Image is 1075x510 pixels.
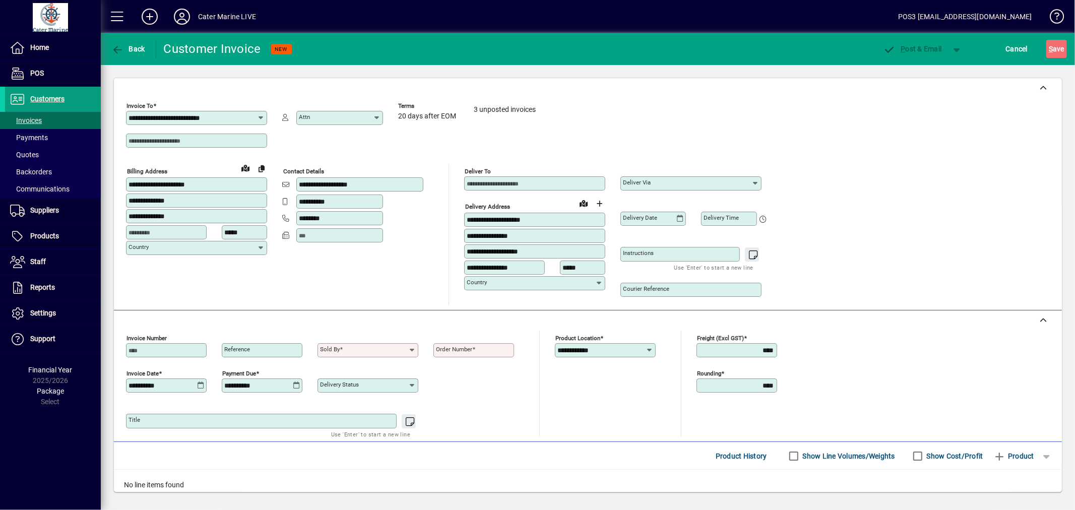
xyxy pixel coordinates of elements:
span: Invoices [10,116,42,124]
mat-label: Delivery time [704,214,739,221]
a: Payments [5,129,101,146]
span: Terms [398,103,459,109]
span: Financial Year [29,366,73,374]
mat-hint: Use 'Enter' to start a new line [674,262,753,273]
mat-label: Rounding [697,370,721,377]
button: Product History [712,447,771,465]
span: Products [30,232,59,240]
span: Settings [30,309,56,317]
button: Add [134,8,166,26]
button: Choose address [592,196,608,212]
mat-label: Freight (excl GST) [697,335,744,342]
a: Staff [5,249,101,275]
span: S [1049,45,1053,53]
a: View on map [576,195,592,211]
a: Settings [5,301,101,326]
a: Support [5,327,101,352]
button: Cancel [1003,40,1031,58]
span: Home [30,43,49,51]
mat-label: Instructions [623,249,654,257]
a: Knowledge Base [1042,2,1062,35]
span: Payments [10,134,48,142]
span: Reports [30,283,55,291]
a: Quotes [5,146,101,163]
div: Customer Invoice [164,41,261,57]
mat-label: Title [129,416,140,423]
mat-label: Country [467,279,487,286]
a: POS [5,61,101,86]
button: Profile [166,8,198,26]
a: Home [5,35,101,60]
span: Staff [30,258,46,266]
button: Product [988,447,1039,465]
mat-label: Attn [299,113,310,120]
mat-label: Invoice date [127,370,159,377]
a: Invoices [5,112,101,129]
mat-hint: Use 'Enter' to start a new line [331,428,410,440]
a: Backorders [5,163,101,180]
mat-label: Deliver To [465,168,491,175]
span: P [901,45,906,53]
span: Backorders [10,168,52,176]
span: POS [30,69,44,77]
button: Post & Email [878,40,947,58]
span: Product History [716,448,767,464]
a: Suppliers [5,198,101,223]
span: NEW [275,46,288,52]
span: Product [993,448,1034,464]
span: 20 days after EOM [398,112,456,120]
span: ost & Email [883,45,942,53]
span: Support [30,335,55,343]
div: POS3 [EMAIL_ADDRESS][DOMAIN_NAME] [898,9,1032,25]
a: Reports [5,275,101,300]
mat-label: Invoice To [127,102,153,109]
mat-label: Delivery status [320,381,359,388]
a: Products [5,224,101,249]
a: 3 unposted invoices [474,105,536,113]
app-page-header-button: Back [101,40,156,58]
mat-label: Delivery date [623,214,657,221]
span: Back [111,45,145,53]
label: Show Line Volumes/Weights [801,451,895,461]
a: View on map [237,160,254,176]
mat-label: Sold by [320,346,340,353]
button: Back [109,40,148,58]
div: Cater Marine LIVE [198,9,256,25]
mat-label: Courier Reference [623,285,669,292]
mat-label: Invoice number [127,335,167,342]
mat-label: Country [129,243,149,250]
span: Package [37,387,64,395]
span: Suppliers [30,206,59,214]
div: No line items found [114,470,1062,500]
span: Communications [10,185,70,193]
button: Save [1046,40,1067,58]
label: Show Cost/Profit [925,451,983,461]
mat-label: Reference [224,346,250,353]
mat-label: Order number [436,346,472,353]
a: Communications [5,180,101,198]
mat-label: Payment due [222,370,256,377]
span: ave [1049,41,1064,57]
button: Copy to Delivery address [254,160,270,176]
span: Quotes [10,151,39,159]
mat-label: Product location [555,335,600,342]
span: Cancel [1006,41,1028,57]
span: Customers [30,95,65,103]
mat-label: Deliver via [623,179,651,186]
